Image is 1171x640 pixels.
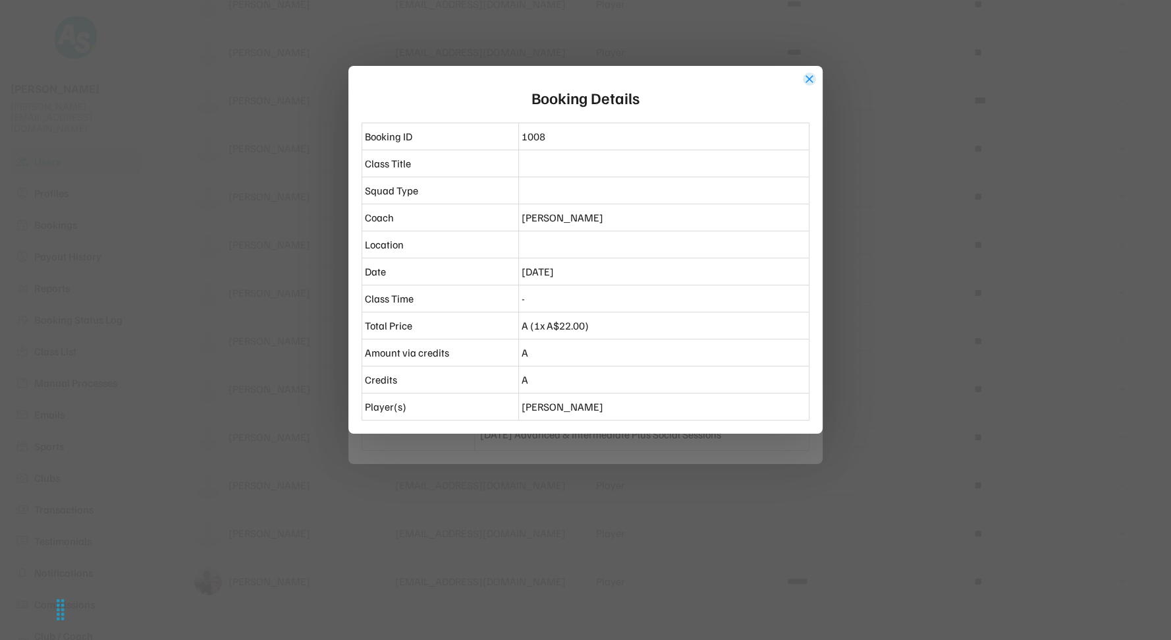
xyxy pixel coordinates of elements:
div: Booking ID [365,129,516,144]
div: Amount via credits [365,345,516,361]
div: [PERSON_NAME] [522,210,806,225]
div: A [522,372,806,388]
div: A [522,345,806,361]
div: Squad Type [365,183,516,198]
div: A (1x A$22.00) [522,318,806,334]
div: Location [365,237,516,252]
div: Class Time [365,291,516,306]
div: Date [365,264,516,279]
div: Total Price [365,318,516,334]
div: Coach [365,210,516,225]
div: Player(s) [365,399,516,415]
button: close [803,73,816,86]
div: 1008 [522,129,806,144]
div: Booking Details [531,86,640,109]
div: [DATE] [522,264,806,279]
div: [PERSON_NAME] [522,399,806,415]
div: Credits [365,372,516,388]
div: - [522,291,806,306]
div: Class Title [365,156,516,171]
